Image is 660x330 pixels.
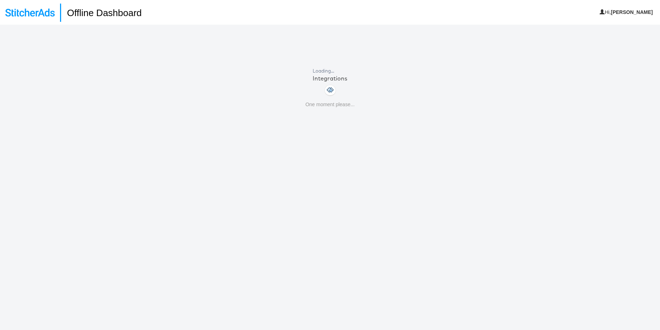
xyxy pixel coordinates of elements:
[611,9,653,15] b: [PERSON_NAME]
[313,74,347,83] div: Integrations
[313,68,347,74] div: Loading...
[60,4,142,22] h1: Offline Dashboard
[306,101,355,108] p: One moment please...
[5,9,55,16] img: StitcherAds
